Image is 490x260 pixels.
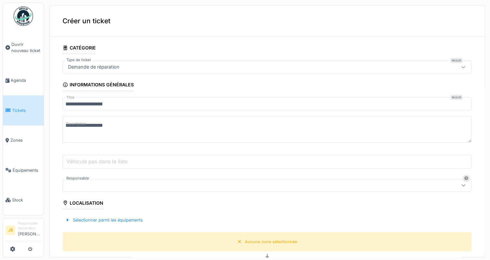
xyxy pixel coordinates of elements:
div: Requis [450,58,462,63]
span: Tickets [12,107,41,114]
span: Équipements [13,167,41,173]
div: Aucune zone sélectionnée [245,239,297,245]
label: Responsable [65,176,90,181]
a: Agenda [3,66,44,95]
label: Type de ticket [65,57,92,63]
div: Requis [450,95,462,100]
a: Tickets [3,95,44,125]
li: JB [6,225,15,235]
div: Localisation [63,198,103,209]
a: Zones [3,125,44,155]
label: Titre [65,95,76,100]
div: Responsable demandeur [18,221,41,231]
div: Demande de réparation [65,63,122,70]
label: Description [65,120,88,128]
div: Informations générales [63,80,134,91]
label: Véhicule pas dans la liste [65,157,129,165]
div: Créer un ticket [50,5,484,37]
img: Badge_color-CXgf-gQk.svg [14,6,33,26]
a: Stock [3,185,44,215]
a: JB Responsable demandeur[PERSON_NAME] [6,221,41,241]
div: Sélectionner parmi les équipements [63,216,145,224]
span: Agenda [11,77,41,83]
li: [PERSON_NAME] [18,221,41,240]
a: Équipements [3,155,44,185]
span: Zones [10,137,41,143]
div: Catégorie [63,43,96,54]
span: Ouvrir nouveau ticket [11,41,41,54]
span: Stock [12,197,41,203]
a: Ouvrir nouveau ticket [3,29,44,66]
